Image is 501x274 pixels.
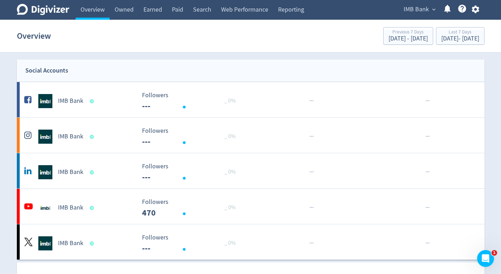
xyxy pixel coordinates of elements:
span: · [425,168,427,176]
span: · [309,132,311,141]
span: · [427,203,428,212]
span: _ 0% [224,204,236,211]
a: IMB Bank undefinedIMB Bank Followers --- Followers --- _ 0%······ [17,82,484,117]
span: · [311,132,312,141]
a: IMB Bank undefinedIMB Bank Followers --- Followers --- _ 0%······ [17,118,484,153]
span: expand_more [431,6,437,13]
h5: IMB Bank [58,97,83,105]
div: Previous 7 Days [388,30,428,36]
div: [DATE] - [DATE] [441,36,479,42]
span: · [428,168,430,176]
h1: Overview [17,25,51,47]
span: · [311,96,312,105]
span: 1 [492,250,497,256]
span: · [427,96,428,105]
span: IMB Bank [404,4,429,15]
svg: Followers --- [139,92,244,111]
span: · [427,239,428,248]
div: Social Accounts [25,66,68,76]
button: IMB Bank [401,4,437,15]
a: IMB Bank undefinedIMB Bank Followers --- _ 0% Followers 470 ······ [17,189,484,224]
span: Data last synced: 1 Oct 2025, 12:01am (AEST) [90,170,96,174]
div: [DATE] - [DATE] [388,36,428,42]
span: · [311,203,312,212]
span: · [427,132,428,141]
h5: IMB Bank [58,204,83,212]
span: · [425,203,427,212]
svg: Followers --- [139,199,244,217]
button: Previous 7 Days[DATE] - [DATE] [383,27,433,45]
span: · [428,203,430,212]
span: _ 0% [224,133,236,140]
span: _ 0% [224,97,236,104]
a: IMB Bank undefinedIMB Bank Followers --- Followers --- _ 0%······ [17,224,484,260]
span: · [309,168,311,176]
span: · [311,168,312,176]
span: · [425,239,427,248]
span: · [312,168,314,176]
iframe: Intercom live chat [477,250,494,267]
h5: IMB Bank [58,132,83,141]
div: Last 7 Days [441,30,479,36]
img: IMB Bank undefined [38,165,52,179]
span: Data last synced: 1 Oct 2025, 2:02am (AEST) [90,99,96,103]
h5: IMB Bank [58,168,83,176]
img: IMB Bank undefined [38,94,52,108]
span: Data last synced: 30 Sep 2025, 5:02pm (AEST) [90,242,96,245]
span: _ 0% [224,239,236,247]
span: · [312,239,314,248]
img: IMB Bank undefined [38,236,52,250]
svg: Followers --- [139,163,244,182]
span: · [309,96,311,105]
span: · [428,132,430,141]
button: Last 7 Days[DATE]- [DATE] [436,27,484,45]
span: · [312,96,314,105]
span: · [425,132,427,141]
span: · [309,203,311,212]
svg: Followers --- [139,127,244,146]
h5: IMB Bank [58,239,83,248]
span: · [428,96,430,105]
span: · [311,239,312,248]
span: Data last synced: 30 Sep 2025, 9:02pm (AEST) [90,206,96,210]
svg: Followers --- [139,234,244,253]
img: IMB Bank undefined [38,130,52,144]
span: · [428,239,430,248]
span: Data last synced: 1 Oct 2025, 7:01am (AEST) [90,135,96,139]
span: · [309,239,311,248]
span: · [312,132,314,141]
span: · [425,96,427,105]
span: · [312,203,314,212]
img: IMB Bank undefined [38,201,52,215]
span: _ 0% [224,168,236,175]
a: IMB Bank undefinedIMB Bank Followers --- Followers --- _ 0%······ [17,153,484,188]
span: · [427,168,428,176]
